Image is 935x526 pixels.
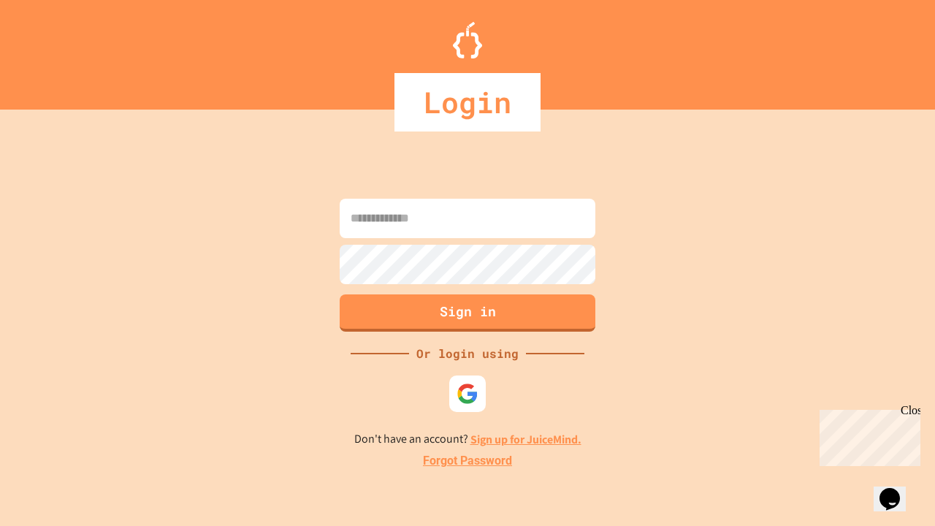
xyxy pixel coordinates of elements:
div: Login [394,73,541,131]
img: google-icon.svg [457,383,478,405]
iframe: chat widget [814,404,920,466]
iframe: chat widget [874,468,920,511]
a: Forgot Password [423,452,512,470]
p: Don't have an account? [354,430,581,449]
button: Sign in [340,294,595,332]
div: Or login using [409,345,526,362]
div: Chat with us now!Close [6,6,101,93]
a: Sign up for JuiceMind. [470,432,581,447]
img: Logo.svg [453,22,482,58]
